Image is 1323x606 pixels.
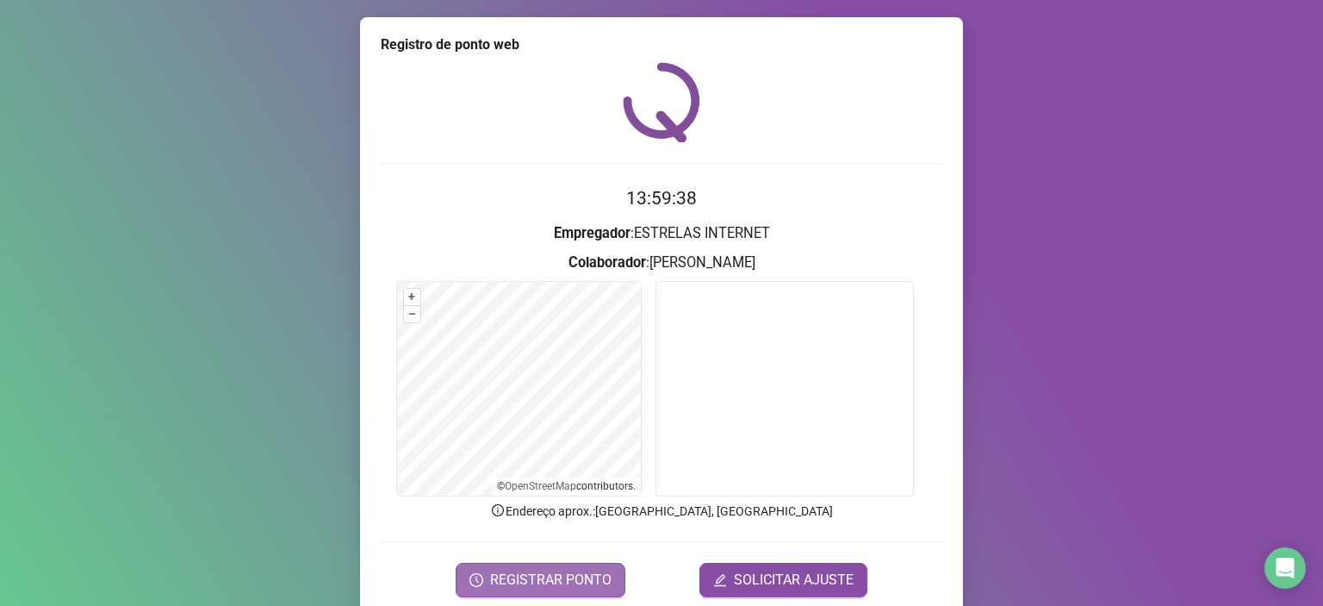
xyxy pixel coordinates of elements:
[734,570,854,590] span: SOLICITAR AJUSTE
[497,480,636,492] li: © contributors.
[713,573,727,587] span: edit
[505,480,576,492] a: OpenStreetMap
[381,34,942,55] div: Registro de ponto web
[568,254,646,271] strong: Colaborador
[404,306,420,322] button: –
[1264,547,1306,589] div: Open Intercom Messenger
[554,225,630,241] strong: Empregador
[381,502,942,521] p: Endereço aprox. : [GEOGRAPHIC_DATA], [GEOGRAPHIC_DATA]
[623,62,700,142] img: QRPoint
[381,252,942,274] h3: : [PERSON_NAME]
[490,570,612,590] span: REGISTRAR PONTO
[626,188,697,209] time: 13:59:38
[490,503,506,518] span: info-circle
[469,573,483,587] span: clock-circle
[456,563,625,597] button: REGISTRAR PONTO
[699,563,867,597] button: editSOLICITAR AJUSTE
[404,289,420,305] button: +
[381,222,942,245] h3: : ESTRELAS INTERNET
